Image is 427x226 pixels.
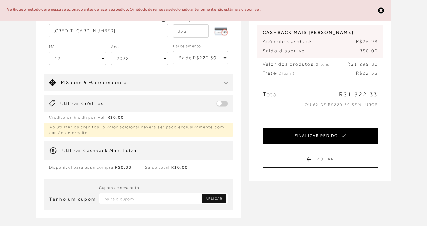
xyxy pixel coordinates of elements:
label: Mês [49,44,57,50]
label: Cupom de desconto [99,185,139,191]
span: ( 2 itens ) [314,62,332,67]
input: 0000 0000 0000 0000 [49,24,168,37]
span: R$0,00 [171,165,188,170]
span: Utilizar Créditos [60,100,104,107]
span: ( 2 itens ) [276,71,294,76]
input: Inserir Código da Promoção [99,193,228,204]
span: PIX [61,80,69,85]
span: ,80 [370,61,378,67]
span: R$0,00 [359,48,378,54]
span: Crédito online disponível: [49,115,106,120]
span: Valor dos produtos [263,61,332,68]
span: com 5 % de desconto [71,80,127,85]
span: R$0.00 [108,115,124,120]
span: Frete [263,70,294,77]
a: Aplicar Código [202,194,226,203]
span: R$ [347,61,354,67]
span: R$22,53 [356,70,378,77]
h3: Tenho um cupom [49,196,96,203]
label: Parcelamento [173,43,201,49]
span: R$0,00 [115,165,132,170]
button: Voltar [263,151,378,168]
span: R$1.322,33 [339,90,378,99]
span: R$25,98 [356,38,378,45]
div: Utilizar Cashback Mais Luíza [62,147,137,154]
span: ou 6x de R$220,39 sem juros [305,102,378,107]
label: Ano [111,44,119,50]
span: Disponível para essa compra: [49,165,132,170]
img: chevron [224,82,228,84]
input: 000 [173,24,209,38]
span: 1.299 [354,61,369,67]
span: APLICAR [206,196,222,201]
p: Ao utilizar os créditos, o valor adicional deverá ser pago exclusivamente com cartão de crédito. [44,123,233,137]
p: Acúmulo Cashback [263,38,378,45]
span: CASHBACK MAIS [PERSON_NAME] [263,29,378,36]
span: Total: [263,90,282,99]
button: FINALIZAR PEDIDO [263,128,378,144]
span: Saldo total: [145,165,188,170]
div: Verifique o método de remessa selecionado antes de fazer seu pedido. O método de remessa selecion... [7,7,384,14]
p: Saldo disponível [263,48,378,54]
